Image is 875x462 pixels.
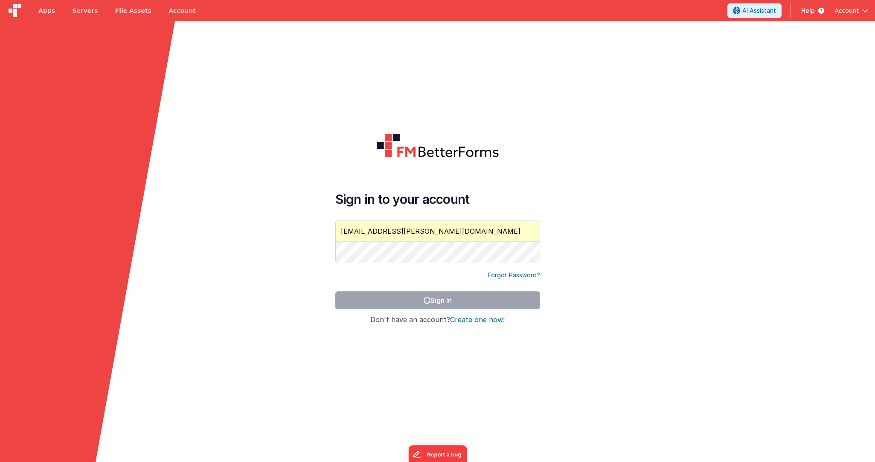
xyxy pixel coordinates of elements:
[72,6,98,15] span: Servers
[335,291,540,309] button: Sign In
[727,3,782,18] button: AI Assistant
[115,6,152,15] span: File Assets
[335,192,540,207] h4: Sign in to your account
[742,6,776,15] span: AI Assistant
[38,6,55,15] span: Apps
[834,6,868,15] button: Account
[834,6,859,15] span: Account
[450,316,505,324] button: Create one now!
[801,6,815,15] span: Help
[335,221,540,242] input: Email Address
[488,271,540,279] a: Forgot Password?
[335,316,540,324] h4: Don't have an account?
